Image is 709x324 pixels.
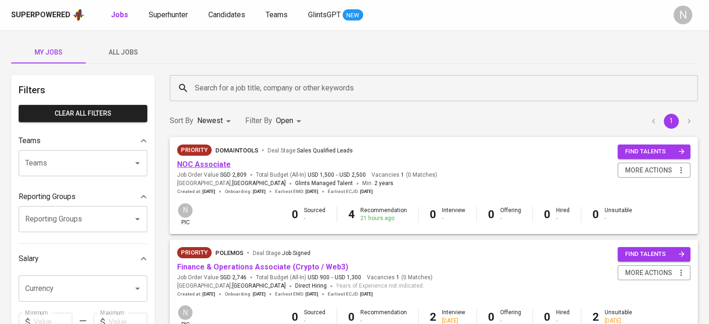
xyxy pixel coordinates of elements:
[360,291,373,297] span: [DATE]
[295,283,327,289] span: Direct Hiring
[177,202,193,227] div: pic
[276,116,293,125] span: Open
[442,207,465,222] div: Interview
[149,9,190,21] a: Superhunter
[592,310,599,324] b: 2
[177,248,212,257] span: Priority
[256,274,361,282] span: Total Budget (All-In)
[177,202,193,219] div: N
[328,291,373,297] span: Earliest ECJD :
[304,214,325,222] div: -
[331,274,333,282] span: -
[674,6,692,24] div: N
[336,171,337,179] span: -
[19,191,76,202] p: Reporting Groups
[625,267,672,279] span: more actions
[215,249,243,256] span: Polemos
[11,8,85,22] a: Superpoweredapp logo
[500,214,521,222] div: -
[544,208,551,221] b: 0
[19,131,147,150] div: Teams
[592,208,599,221] b: 0
[177,262,348,271] a: Finance & Operations Associate (Crypto / Web3)
[308,10,341,19] span: GlintsGPT
[256,171,366,179] span: Total Budget (All-In)
[232,282,286,291] span: [GEOGRAPHIC_DATA]
[177,282,286,291] span: [GEOGRAPHIC_DATA] ,
[19,135,41,146] p: Teams
[215,147,258,154] span: DomainTools
[197,112,234,130] div: Newest
[339,171,366,179] span: USD 2,500
[304,207,325,222] div: Sourced
[556,207,570,222] div: Hired
[131,213,144,226] button: Open
[664,114,679,129] button: page 1
[395,274,399,282] span: 1
[208,9,247,21] a: Candidates
[618,247,690,262] button: find talents
[442,214,465,222] div: -
[232,179,286,188] span: [GEOGRAPHIC_DATA]
[618,265,690,281] button: more actions
[348,310,355,324] b: 0
[335,274,361,282] span: USD 1,300
[19,249,147,268] div: Salary
[19,83,147,97] h6: Filters
[305,291,318,297] span: [DATE]
[605,214,632,222] div: -
[360,207,407,222] div: Recommendation
[605,207,632,222] div: Unsuitable
[348,208,355,221] b: 4
[177,145,212,155] span: Priority
[266,9,289,21] a: Teams
[556,214,570,222] div: -
[111,9,130,21] a: Jobs
[430,310,436,324] b: 2
[282,250,310,256] span: Job Signed
[488,310,495,324] b: 0
[308,274,330,282] span: USD 900
[372,171,437,179] span: Vacancies ( 0 Matches )
[220,274,247,282] span: SGD 2,746
[177,160,231,169] a: NOC Associate
[177,188,215,195] span: Created at :
[72,8,85,22] img: app logo
[367,274,433,282] span: Vacancies ( 0 Matches )
[500,207,521,222] div: Offering
[149,10,188,19] span: Superhunter
[177,304,193,321] div: N
[177,145,212,156] div: New Job received from Demand Team, Client Priority
[197,115,223,126] p: Newest
[253,250,310,256] span: Deal Stage :
[308,171,334,179] span: USD 1,500
[343,11,363,20] span: NEW
[336,282,424,291] span: Years of Experience not indicated.
[225,188,266,195] span: Onboarding :
[266,10,288,19] span: Teams
[177,274,247,282] span: Job Order Value
[488,208,495,221] b: 0
[11,10,70,21] div: Superpowered
[177,291,215,297] span: Created at :
[374,180,393,186] span: 2 years
[430,208,436,221] b: 0
[26,108,140,119] span: Clear All filters
[292,310,298,324] b: 0
[91,47,155,58] span: All Jobs
[131,282,144,295] button: Open
[208,10,245,19] span: Candidates
[618,145,690,159] button: find talents
[295,180,353,186] span: Glints Managed Talent
[276,112,304,130] div: Open
[618,163,690,178] button: more actions
[625,249,685,260] span: find talents
[625,165,672,176] span: more actions
[202,291,215,297] span: [DATE]
[177,247,212,258] div: New Job received from Demand Team
[275,188,318,195] span: Earliest EMD :
[131,157,144,170] button: Open
[268,147,353,154] span: Deal Stage :
[177,179,286,188] span: [GEOGRAPHIC_DATA] ,
[399,171,404,179] span: 1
